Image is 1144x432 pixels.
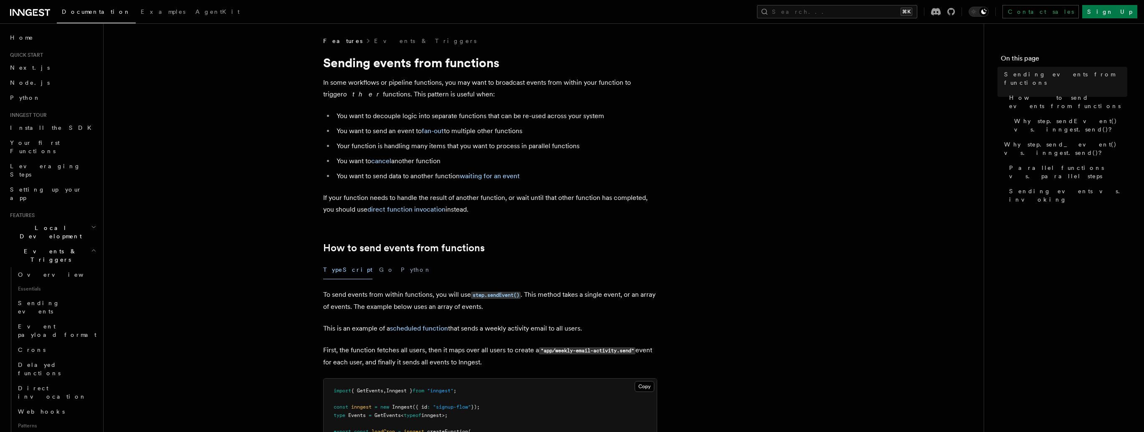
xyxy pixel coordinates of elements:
[323,192,657,215] p: If your function needs to handle the result of another function, or wait until that other functio...
[7,212,35,219] span: Features
[1001,67,1127,90] a: Sending events from functions
[10,163,81,178] span: Leveraging Steps
[334,125,657,137] li: You want to send an event to to multiple other functions
[413,388,424,394] span: from
[190,3,245,23] a: AgentKit
[471,404,480,410] span: });
[334,412,345,418] span: type
[401,412,404,418] span: <
[15,342,98,357] a: Crons
[1009,187,1127,204] span: Sending events vs. invoking
[18,271,104,278] span: Overview
[1001,137,1127,160] a: Why step.send_event() vs. inngest.send()?
[334,170,657,182] li: You want to send data to another function
[7,60,98,75] a: Next.js
[323,289,657,313] p: To send events from within functions, you will use . This method takes a single event, or an arra...
[369,412,372,418] span: =
[7,120,98,135] a: Install the SDK
[348,412,366,418] span: Events
[7,244,98,267] button: Events & Triggers
[141,8,185,15] span: Examples
[7,159,98,182] a: Leveraging Steps
[18,361,61,376] span: Delayed functions
[15,282,98,296] span: Essentials
[7,30,98,45] a: Home
[453,388,456,394] span: ;
[401,260,431,279] button: Python
[901,8,912,16] kbd: ⌘K
[433,404,471,410] span: "signup-flow"
[1006,90,1127,114] a: How to send events from functions
[323,260,372,279] button: TypeScript
[1014,117,1127,134] span: Why step.sendEvent() vs. inngest.send()?
[334,155,657,167] li: You want to another function
[10,139,60,154] span: Your first Functions
[15,381,98,404] a: Direct invocation
[323,344,657,368] p: First, the function fetches all users, then it maps over all users to create a event for each use...
[7,135,98,159] a: Your first Functions
[1009,164,1127,180] span: Parallel functions vs. parallel steps
[7,75,98,90] a: Node.js
[7,224,91,240] span: Local Development
[380,404,389,410] span: new
[375,404,377,410] span: =
[383,388,386,394] span: ,
[7,90,98,105] a: Python
[1082,5,1137,18] a: Sign Up
[1006,184,1127,207] a: Sending events vs. invoking
[379,260,394,279] button: Go
[351,388,383,394] span: { GetEvents
[334,110,657,122] li: You want to decouple logic into separate functions that can be re-used across your system
[1004,70,1127,87] span: Sending events from functions
[334,388,351,394] span: import
[57,3,136,23] a: Documentation
[10,94,40,101] span: Python
[374,37,476,45] a: Events & Triggers
[18,408,65,415] span: Webhooks
[460,172,520,180] a: waiting for an event
[367,205,445,213] a: direct function invocation
[136,3,190,23] a: Examples
[7,112,47,119] span: Inngest tour
[427,388,453,394] span: "inngest"
[371,157,391,165] a: cancel
[7,247,91,264] span: Events & Triggers
[323,55,657,70] h1: Sending events from functions
[1011,114,1127,137] a: Why step.sendEvent() vs. inngest.send()?
[392,404,413,410] span: Inngest
[413,404,427,410] span: ({ id
[1004,140,1127,157] span: Why step.send_event() vs. inngest.send()?
[334,404,348,410] span: const
[539,347,635,354] code: "app/weekly-email-activity.send"
[386,388,413,394] span: Inngest }
[15,404,98,419] a: Webhooks
[62,8,131,15] span: Documentation
[351,404,372,410] span: inngest
[421,412,448,418] span: inngest>;
[15,357,98,381] a: Delayed functions
[390,324,448,332] a: scheduled function
[334,140,657,152] li: Your function is handling many items that you want to process in parallel functions
[404,412,421,418] span: typeof
[18,346,46,353] span: Crons
[10,124,96,131] span: Install the SDK
[7,52,43,58] span: Quick start
[15,296,98,319] a: Sending events
[7,182,98,205] a: Setting up your app
[343,90,383,98] em: other
[18,323,96,338] span: Event payload format
[18,385,86,400] span: Direct invocation
[10,79,50,86] span: Node.js
[7,220,98,244] button: Local Development
[10,64,50,71] span: Next.js
[195,8,240,15] span: AgentKit
[323,77,657,100] p: In some workflows or pipeline functions, you may want to broadcast events from within your functi...
[1009,93,1127,110] span: How to send events from functions
[323,37,362,45] span: Features
[1002,5,1079,18] a: Contact sales
[471,292,521,299] code: step.sendEvent()
[757,5,917,18] button: Search...⌘K
[10,33,33,42] span: Home
[375,412,401,418] span: GetEvents
[323,323,657,334] p: This is an example of a that sends a weekly activity email to all users.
